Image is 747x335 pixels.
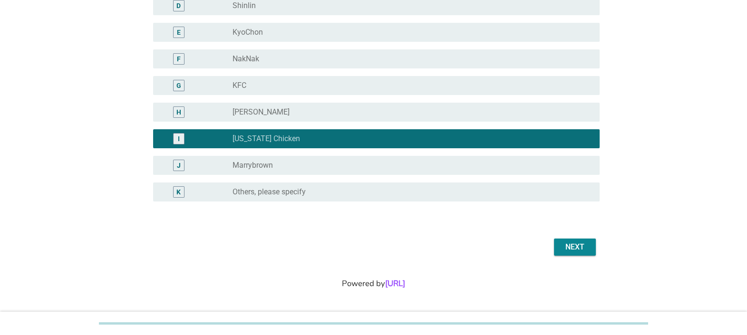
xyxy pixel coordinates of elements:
div: J [177,160,181,170]
label: NakNak [233,54,259,64]
a: [URL] [385,278,405,289]
label: Marrybrown [233,161,273,170]
div: D [176,0,181,10]
div: Powered by [11,278,736,289]
div: H [176,107,181,117]
div: I [178,134,180,144]
label: [US_STATE] Chicken [233,134,300,144]
label: KFC [233,81,246,90]
div: Next [562,241,588,253]
div: K [176,187,181,197]
label: KyoChon [233,28,263,37]
div: G [176,80,181,90]
button: Next [554,239,596,256]
label: [PERSON_NAME] [233,107,290,117]
div: F [177,54,181,64]
label: Shinlin [233,1,256,10]
div: E [177,27,181,37]
label: Others, please specify [233,187,306,197]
